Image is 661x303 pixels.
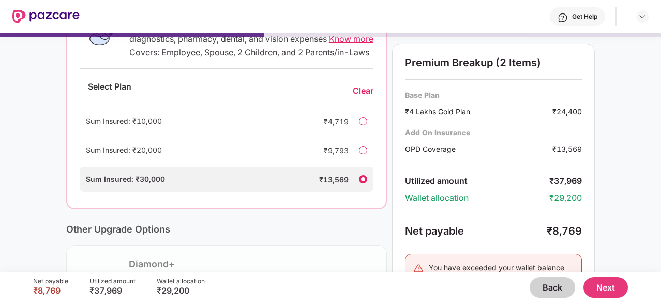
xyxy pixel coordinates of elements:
button: Back [530,277,575,298]
div: Wallet allocation [405,193,549,204]
img: svg+xml;base64,PHN2ZyBpZD0iRHJvcGRvd24tMzJ4MzIiIHhtbG5zPSJodHRwOi8vd3d3LnczLm9yZy8yMDAwL3N2ZyIgd2... [638,12,647,21]
div: ₹4 Lakhs Gold Plan [405,106,552,117]
div: Utilized amount [405,176,549,186]
div: Net payable [33,277,68,285]
img: svg+xml;base64,PHN2ZyB4bWxucz0iaHR0cDovL3d3dy53My5vcmcvMjAwMC9zdmciIHdpZHRoPSIyNCIgaGVpZ2h0PSIyNC... [413,263,424,273]
div: Select Plan [80,81,140,100]
div: Other Upgrade Options [66,224,387,235]
div: Clear [353,85,373,96]
div: ₹29,200 [549,193,582,204]
div: ₹37,969 [549,176,582,186]
div: Utilized amount [89,277,136,285]
div: ₹13,569 [307,174,349,185]
div: ₹8,769 [33,285,68,296]
div: Wallet allocation [157,277,205,285]
div: ₹29,200 [157,285,205,296]
div: You have exceeded your wallet balance by . This amount will be deducted from your monthly pay check. [429,262,574,296]
div: ₹13,569 [552,143,582,154]
span: Sum Insured: ₹30,000 [86,175,165,183]
img: New Pazcare Logo [12,10,80,23]
div: ₹9,793 [307,145,349,156]
div: ₹24,400 [552,106,582,117]
div: Base Plan [405,90,582,100]
div: ₹4,719 [307,116,349,127]
button: Next [583,277,628,298]
div: ₹37,969 [89,285,136,296]
span: Sum Insured: ₹20,000 [86,146,162,154]
div: Net payable [405,225,547,237]
div: Get Help [572,12,597,21]
span: Sum Insured: ₹10,000 [86,117,162,125]
div: ₹8,769 [547,225,582,237]
div: Add On Insurance [405,127,582,137]
img: svg+xml;base64,PHN2ZyBpZD0iSGVscC0zMngzMiIgeG1sbnM9Imh0dHA6Ly93d3cudzMub3JnLzIwMDAvc3ZnIiB3aWR0aD... [558,12,568,23]
div: OPD Coverage [405,143,552,154]
div: Premium Breakup (2 Items) [405,56,582,69]
div: Covers: Employee, Spouse, 2 Children, and 2 Parents/in-Laws [129,47,373,58]
span: Know more [329,34,373,44]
